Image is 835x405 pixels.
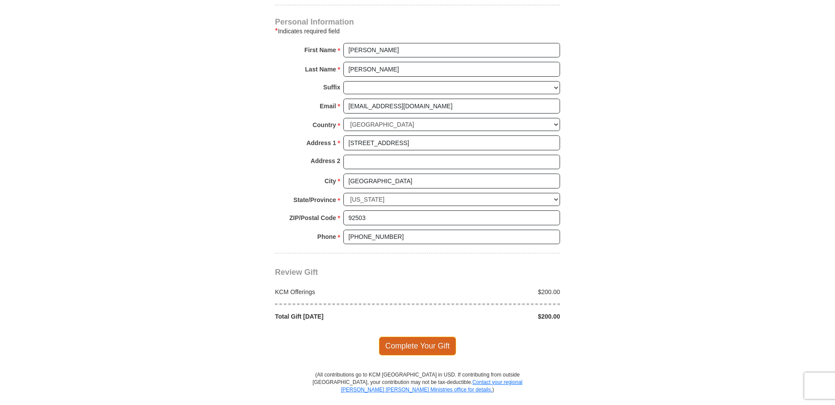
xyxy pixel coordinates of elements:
a: Contact your regional [PERSON_NAME] [PERSON_NAME] Ministries office for details. [341,379,522,393]
div: KCM Offerings [271,288,418,296]
strong: City [325,175,336,187]
strong: Email [320,100,336,112]
strong: Country [313,119,336,131]
strong: ZIP/Postal Code [289,212,336,224]
span: Complete Your Gift [379,337,457,355]
strong: Phone [318,231,336,243]
div: $200.00 [417,288,565,296]
strong: Suffix [323,81,340,93]
div: $200.00 [417,312,565,321]
strong: First Name [304,44,336,56]
strong: Last Name [305,63,336,75]
strong: Address 1 [307,137,336,149]
strong: State/Province [293,194,336,206]
strong: Address 2 [310,155,340,167]
span: Review Gift [275,268,318,277]
h4: Personal Information [275,18,560,25]
div: Indicates required field [275,26,560,36]
div: Total Gift [DATE] [271,312,418,321]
